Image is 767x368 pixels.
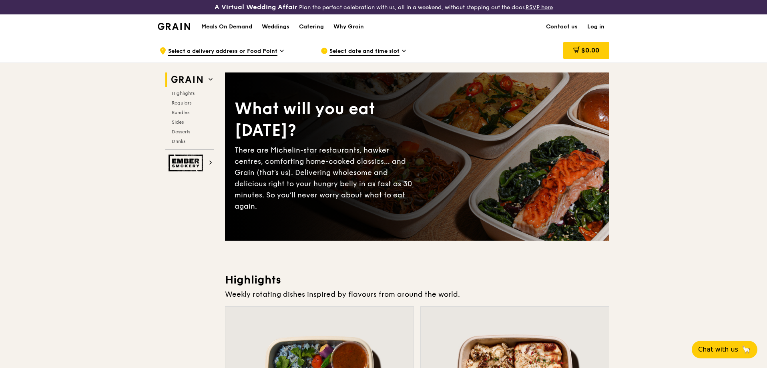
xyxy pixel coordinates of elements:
div: Catering [299,15,324,39]
span: Bundles [172,110,189,115]
h3: Highlights [225,273,609,287]
a: Log in [582,15,609,39]
button: Chat with us🦙 [692,341,757,358]
span: $0.00 [581,46,599,54]
span: Highlights [172,90,195,96]
a: RSVP here [526,4,553,11]
a: Catering [294,15,329,39]
div: Why Grain [333,15,364,39]
span: Regulars [172,100,191,106]
a: Contact us [541,15,582,39]
h3: A Virtual Wedding Affair [215,3,297,11]
span: Drinks [172,139,185,144]
div: Plan the perfect celebration with us, all in a weekend, without stepping out the door. [153,3,614,11]
a: GrainGrain [158,14,190,38]
div: What will you eat [DATE]? [235,98,417,141]
img: Grain web logo [169,72,205,87]
span: Sides [172,119,184,125]
span: Chat with us [698,345,738,354]
span: 🦙 [741,345,751,354]
a: Weddings [257,15,294,39]
span: Select date and time slot [329,47,400,56]
img: Grain [158,23,190,30]
img: Ember Smokery web logo [169,155,205,171]
div: There are Michelin-star restaurants, hawker centres, comforting home-cooked classics… and Grain (... [235,145,417,212]
span: Select a delivery address or Food Point [168,47,277,56]
a: Why Grain [329,15,369,39]
div: Weddings [262,15,289,39]
div: Weekly rotating dishes inspired by flavours from around the world. [225,289,609,300]
h1: Meals On Demand [201,23,252,31]
span: Desserts [172,129,190,135]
